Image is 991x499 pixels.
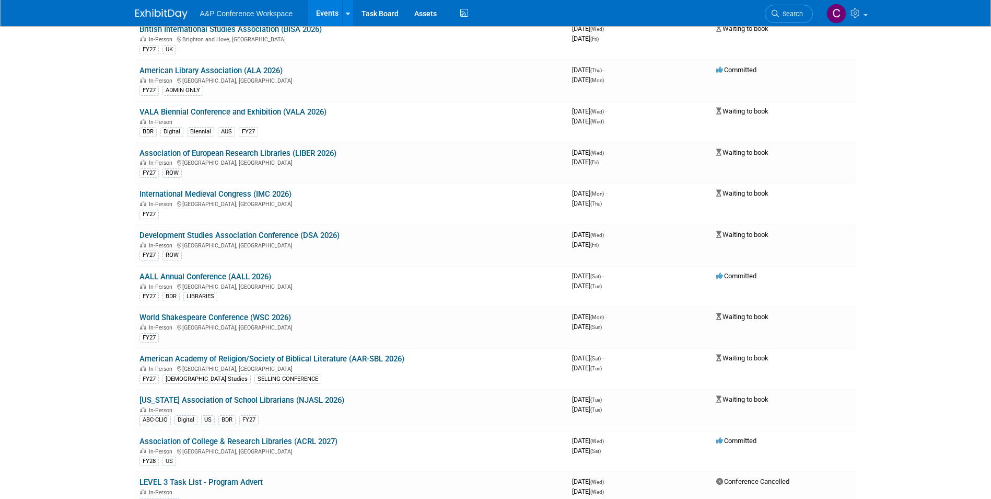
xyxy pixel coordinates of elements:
[140,36,146,41] img: In-Person Event
[139,199,564,208] div: [GEOGRAPHIC_DATA], [GEOGRAPHIC_DATA]
[572,323,602,331] span: [DATE]
[139,107,327,117] a: VALA Biennial Conference and Exhibition (VALA 2026)
[716,354,768,362] span: Waiting to book
[162,292,180,301] div: BDR
[162,375,251,384] div: [DEMOGRAPHIC_DATA] Studies
[139,415,171,425] div: ABC-CLIO
[239,415,259,425] div: FY27
[183,292,217,301] div: LIBRARIES
[590,314,604,320] span: (Mon)
[139,86,159,95] div: FY27
[139,478,263,487] a: LEVEL 3 Task List - Program Advert
[603,395,605,403] span: -
[140,448,146,453] img: In-Person Event
[572,189,607,197] span: [DATE]
[590,242,599,248] span: (Fri)
[174,415,197,425] div: Digital
[590,397,602,403] span: (Tue)
[779,10,803,18] span: Search
[590,201,602,207] span: (Thu)
[140,77,146,83] img: In-Person Event
[139,210,159,219] div: FY27
[149,366,176,372] span: In-Person
[149,77,176,84] span: In-Person
[605,437,607,445] span: -
[139,333,159,343] div: FY27
[140,283,146,289] img: In-Person Event
[139,189,292,199] a: International Medieval Congress (IMC 2026)
[716,313,768,321] span: Waiting to book
[140,366,146,371] img: In-Person Event
[590,407,602,413] span: (Tue)
[716,437,756,445] span: Committed
[572,35,599,42] span: [DATE]
[139,45,159,54] div: FY27
[590,438,604,444] span: (Wed)
[590,150,604,156] span: (Wed)
[139,168,159,178] div: FY27
[590,67,602,73] span: (Thu)
[826,4,846,24] img: Cyanne Stonesmith
[139,272,271,281] a: AALL Annual Conference (AALL 2026)
[572,437,607,445] span: [DATE]
[590,109,604,115] span: (Wed)
[716,189,768,197] span: Waiting to book
[572,478,607,485] span: [DATE]
[200,9,293,18] span: A&P Conference Workspace
[162,86,203,95] div: ADMIN ONLY
[590,77,604,83] span: (Mon)
[139,231,340,240] a: Development Studies Association Conference (DSA 2026)
[149,36,176,43] span: In-Person
[602,354,604,362] span: -
[140,160,146,165] img: In-Person Event
[162,457,176,466] div: US
[572,66,605,74] span: [DATE]
[162,168,182,178] div: ROW
[139,437,337,446] a: Association of College & Research Libraries (ACRL 2027)
[603,66,605,74] span: -
[590,366,602,371] span: (Tue)
[162,251,182,260] div: ROW
[139,457,159,466] div: FY28
[149,324,176,331] span: In-Person
[590,448,601,454] span: (Sat)
[590,36,599,42] span: (Fri)
[716,231,768,239] span: Waiting to book
[590,479,604,485] span: (Wed)
[149,119,176,126] span: In-Person
[139,313,291,322] a: World Shakespeare Conference (WSC 2026)
[765,5,813,23] a: Search
[139,158,564,166] div: [GEOGRAPHIC_DATA], [GEOGRAPHIC_DATA]
[139,76,564,84] div: [GEOGRAPHIC_DATA], [GEOGRAPHIC_DATA]
[590,160,599,165] span: (Fri)
[590,232,604,238] span: (Wed)
[716,478,789,485] span: Conference Cancelled
[605,149,607,156] span: -
[716,395,768,403] span: Waiting to book
[140,407,146,412] img: In-Person Event
[590,191,604,197] span: (Mon)
[572,313,607,321] span: [DATE]
[716,25,768,32] span: Waiting to book
[572,25,607,32] span: [DATE]
[139,25,322,34] a: British International Studies Association (BISA 2026)
[139,251,159,260] div: FY27
[149,242,176,249] span: In-Person
[149,448,176,455] span: In-Person
[605,189,607,197] span: -
[140,489,146,494] img: In-Person Event
[254,375,321,384] div: SELLING CONFERENCE
[149,201,176,208] span: In-Person
[139,282,564,290] div: [GEOGRAPHIC_DATA], [GEOGRAPHIC_DATA]
[139,127,157,137] div: BDR
[149,489,176,496] span: In-Person
[572,447,601,455] span: [DATE]
[139,149,336,158] a: Association of European Research Libraries (LIBER 2026)
[139,447,564,455] div: [GEOGRAPHIC_DATA], [GEOGRAPHIC_DATA]
[572,364,602,372] span: [DATE]
[139,364,564,372] div: [GEOGRAPHIC_DATA], [GEOGRAPHIC_DATA]
[590,356,601,361] span: (Sat)
[140,242,146,247] img: In-Person Event
[139,354,404,364] a: American Academy of Religion/Society of Biblical Literature (AAR-SBL 2026)
[572,241,599,248] span: [DATE]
